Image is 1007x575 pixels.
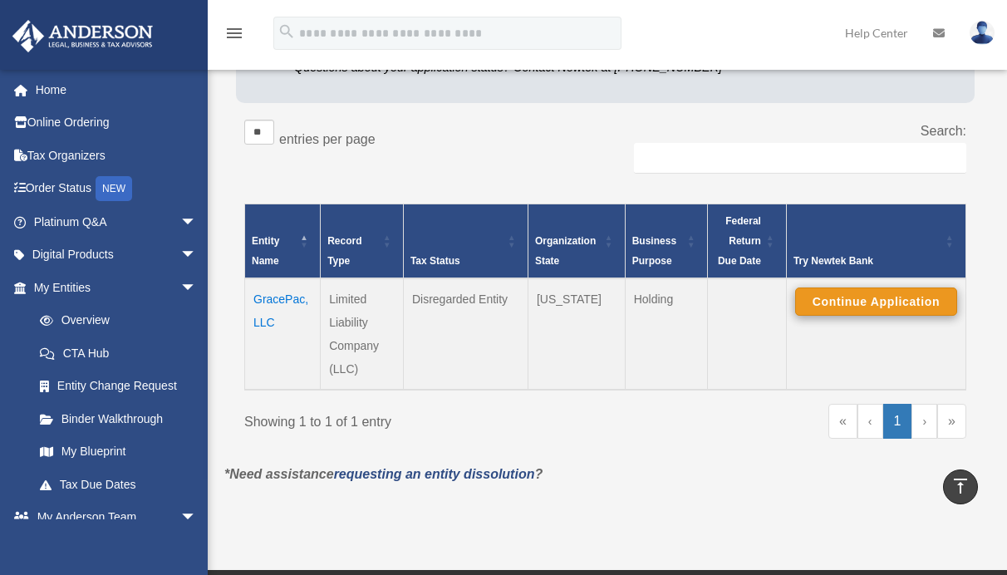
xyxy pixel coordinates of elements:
label: Search: [921,124,966,138]
a: requesting an entity dissolution [334,467,535,481]
button: Continue Application [795,287,957,316]
a: Overview [23,304,205,337]
div: NEW [96,176,132,201]
label: entries per page [279,132,376,146]
th: Tax Status: Activate to sort [403,204,528,279]
a: My Entitiesarrow_drop_down [12,271,214,304]
i: menu [224,23,244,43]
a: 1 [883,404,912,439]
th: Try Newtek Bank : Activate to sort [786,204,965,279]
span: arrow_drop_down [180,238,214,273]
td: GracePac, LLC [245,278,321,390]
td: Disregarded Entity [403,278,528,390]
a: Digital Productsarrow_drop_down [12,238,222,272]
a: menu [224,29,244,43]
span: Business Purpose [632,235,676,267]
span: arrow_drop_down [180,205,214,239]
a: Platinum Q&Aarrow_drop_down [12,205,222,238]
a: Previous [857,404,883,439]
span: Tax Status [410,255,460,267]
a: Tax Organizers [12,139,222,172]
th: Business Purpose: Activate to sort [625,204,707,279]
td: Holding [625,278,707,390]
a: My Blueprint [23,435,214,469]
i: search [278,22,296,41]
th: Entity Name: Activate to invert sorting [245,204,321,279]
img: User Pic [970,21,995,45]
div: Showing 1 to 1 of 1 entry [244,404,593,434]
th: Record Type: Activate to sort [321,204,404,279]
span: Record Type [327,235,361,267]
a: Online Ordering [12,106,222,140]
a: CTA Hub [23,337,214,370]
em: *Need assistance ? [224,467,543,481]
span: Federal Return Due Date [718,215,761,267]
span: arrow_drop_down [180,501,214,535]
a: Tax Due Dates [23,468,214,501]
a: My Anderson Teamarrow_drop_down [12,501,222,534]
a: Entity Change Request [23,370,214,403]
a: Home [12,73,222,106]
th: Organization State: Activate to sort [528,204,625,279]
span: Entity Name [252,235,279,267]
a: Next [911,404,937,439]
div: Try Newtek Bank [793,251,941,271]
td: Limited Liability Company (LLC) [321,278,404,390]
td: [US_STATE] [528,278,625,390]
i: vertical_align_top [951,476,970,496]
img: Anderson Advisors Platinum Portal [7,20,158,52]
a: Binder Walkthrough [23,402,214,435]
a: Last [937,404,966,439]
span: arrow_drop_down [180,271,214,305]
a: vertical_align_top [943,469,978,504]
a: First [828,404,857,439]
th: Federal Return Due Date: Activate to sort [708,204,787,279]
span: Organization State [535,235,596,267]
a: Order StatusNEW [12,172,222,206]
